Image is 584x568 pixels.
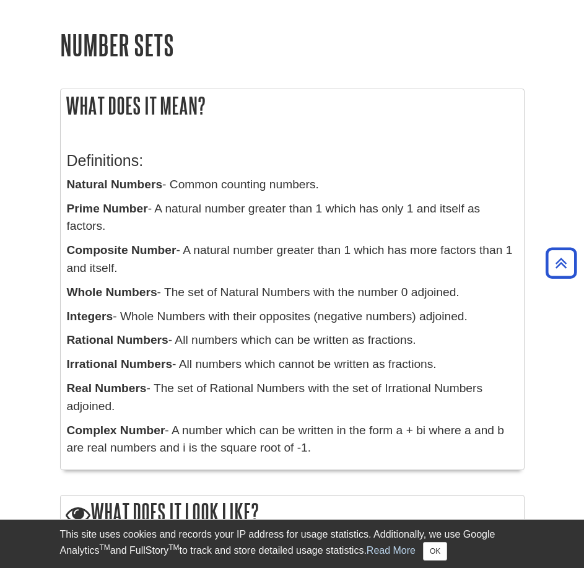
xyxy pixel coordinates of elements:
h2: What does it mean? [61,89,524,122]
b: Prime Number [67,202,148,215]
p: - A number which can be written in the form a + bi where a and b are real numbers and i is the sq... [67,422,518,458]
b: Rational Numbers [67,333,168,346]
p: - The set of Rational Numbers with the set of Irrational Numbers adjoined. [67,380,518,416]
p: - Common counting numbers. [67,176,518,194]
button: Close [423,542,447,561]
p: - A natural number greater than 1 which has more factors than 1 and itself. [67,242,518,277]
p: - All numbers which cannot be written as fractions. [67,356,518,374]
h2: What does it look like? [61,496,524,531]
div: This site uses cookies and records your IP address for usage statistics. Additionally, we use Goo... [60,527,525,561]
sup: TM [168,543,179,552]
b: Composite Number [67,243,177,256]
b: Whole Numbers [67,286,157,299]
a: Back to Top [541,255,581,271]
p: - A natural number greater than 1 which has only 1 and itself as factors. [67,200,518,236]
p: - Whole Numbers with their opposites (negative numbers) adjoined. [67,308,518,326]
h1: Number Sets [60,29,525,61]
p: - The set of Natural Numbers with the number 0 adjoined. [67,284,518,302]
b: Integers [67,310,113,323]
a: Read More [367,545,416,556]
p: - All numbers which can be written as fractions. [67,331,518,349]
h3: Definitions: [67,152,518,170]
b: Irrational Numbers [67,357,173,370]
sup: TM [100,543,110,552]
b: Complex Number [67,424,165,437]
b: Real Numbers [67,382,147,395]
b: Natural Numbers [67,178,163,191]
